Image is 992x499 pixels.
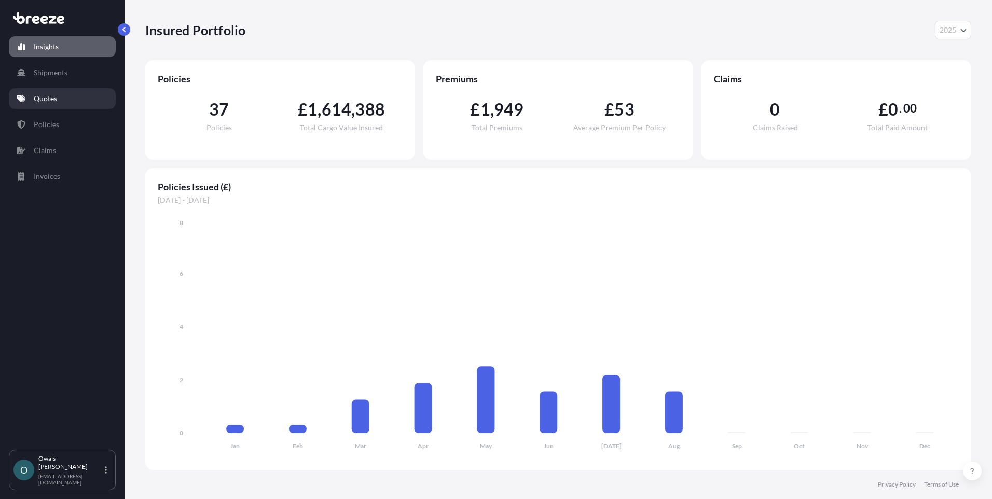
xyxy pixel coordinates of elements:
[355,101,385,118] span: 388
[753,124,798,131] span: Claims Raised
[888,101,898,118] span: 0
[436,73,681,85] span: Premiums
[9,140,116,161] a: Claims
[20,465,27,475] span: O
[180,219,183,227] tspan: 8
[573,124,666,131] span: Average Premium Per Policy
[180,270,183,278] tspan: 6
[770,101,780,118] span: 0
[878,101,888,118] span: £
[34,171,60,182] p: Invoices
[209,101,229,118] span: 37
[480,442,492,450] tspan: May
[158,195,959,205] span: [DATE] - [DATE]
[9,36,116,57] a: Insights
[714,73,959,85] span: Claims
[601,442,622,450] tspan: [DATE]
[355,442,366,450] tspan: Mar
[794,442,805,450] tspan: Oct
[544,442,554,450] tspan: Jun
[34,93,57,104] p: Quotes
[919,442,930,450] tspan: Dec
[857,442,869,450] tspan: Nov
[418,442,429,450] tspan: Apr
[480,101,490,118] span: 1
[940,25,956,35] span: 2025
[158,181,959,193] span: Policies Issued (£)
[935,21,971,39] button: Year Selector
[34,119,59,130] p: Policies
[9,166,116,187] a: Invoices
[206,124,232,131] span: Policies
[298,101,308,118] span: £
[878,480,916,489] a: Privacy Policy
[490,101,494,118] span: ,
[470,101,480,118] span: £
[34,67,67,78] p: Shipments
[9,88,116,109] a: Quotes
[308,101,318,118] span: 1
[34,145,56,156] p: Claims
[732,442,742,450] tspan: Sep
[867,124,928,131] span: Total Paid Amount
[9,114,116,135] a: Policies
[145,22,245,38] p: Insured Portfolio
[614,101,634,118] span: 53
[668,442,680,450] tspan: Aug
[472,124,522,131] span: Total Premiums
[230,442,240,450] tspan: Jan
[38,473,103,486] p: [EMAIL_ADDRESS][DOMAIN_NAME]
[180,429,183,437] tspan: 0
[318,101,321,118] span: ,
[158,73,403,85] span: Policies
[899,104,902,113] span: .
[293,442,303,450] tspan: Feb
[924,480,959,489] a: Terms of Use
[9,62,116,83] a: Shipments
[38,454,103,471] p: Owais [PERSON_NAME]
[180,323,183,330] tspan: 4
[351,101,355,118] span: ,
[322,101,352,118] span: 614
[180,376,183,384] tspan: 2
[34,41,59,52] p: Insights
[300,124,383,131] span: Total Cargo Value Insured
[494,101,524,118] span: 949
[903,104,917,113] span: 00
[604,101,614,118] span: £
